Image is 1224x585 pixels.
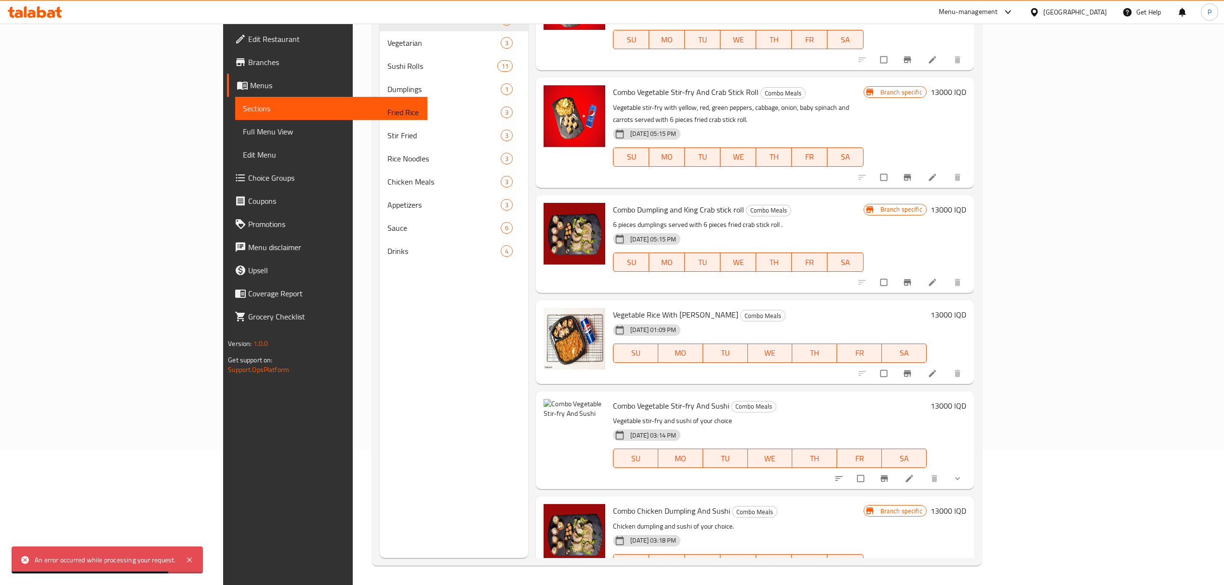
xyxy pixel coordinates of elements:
[613,344,658,363] button: SU
[947,272,970,293] button: delete
[653,150,681,164] span: MO
[380,78,528,101] div: Dumplings1
[796,346,833,360] span: TH
[626,325,680,334] span: [DATE] 01:09 PM
[617,255,645,269] span: SU
[689,255,717,269] span: TU
[248,288,420,299] span: Coverage Report
[626,235,680,244] span: [DATE] 05:15 PM
[227,282,427,305] a: Coverage Report
[720,30,756,49] button: WE
[756,253,792,272] button: TH
[380,170,528,193] div: Chicken Meals3
[613,399,729,413] span: Combo Vegetable Stir-fry And Sushi
[724,557,752,571] span: WE
[649,253,685,272] button: MO
[924,468,947,489] button: delete
[928,173,939,182] a: Edit menu item
[501,37,513,49] div: items
[827,30,863,49] button: SA
[248,265,420,276] span: Upsell
[501,39,512,48] span: 3
[544,203,605,265] img: Combo Dumpling and King Crab stick roll
[501,83,513,95] div: items
[501,245,513,257] div: items
[756,554,792,573] button: TH
[501,224,512,233] span: 6
[746,205,791,216] div: Combo Meals
[380,124,528,147] div: Stir Fried3
[544,85,605,147] img: Combo Vegetable Stir-fry And Crab Stick Roll
[250,80,420,91] span: Menus
[227,51,427,74] a: Branches
[227,74,427,97] a: Menus
[387,176,501,187] span: Chicken Meals
[235,120,427,143] a: Full Menu View
[740,310,785,321] div: Combo Meals
[501,154,512,163] span: 3
[501,200,512,210] span: 3
[387,199,501,211] span: Appetizers
[497,60,513,72] div: items
[380,147,528,170] div: Rice Noodles3
[626,431,680,440] span: [DATE] 03:14 PM
[613,85,758,99] span: Combo Vegetable Stir-fry And Crab Stick Roll
[724,150,752,164] span: WE
[928,278,939,287] a: Edit menu item
[248,172,420,184] span: Choice Groups
[756,147,792,167] button: TH
[760,33,788,47] span: TH
[498,62,512,71] span: 11
[253,337,268,350] span: 1.0.0
[617,346,654,360] span: SU
[748,344,793,363] button: WE
[501,85,512,94] span: 1
[703,344,748,363] button: TU
[837,449,882,468] button: FR
[685,554,720,573] button: TU
[613,30,649,49] button: SU
[877,88,926,97] span: Branch specific
[752,452,789,465] span: WE
[931,308,966,321] h6: 13000 IQD
[613,554,649,573] button: SU
[501,222,513,234] div: items
[897,49,920,70] button: Branch-specific-item
[882,449,927,468] button: SA
[760,150,788,164] span: TH
[939,6,998,18] div: Menu-management
[947,49,970,70] button: delete
[877,205,926,214] span: Branch specific
[613,202,744,217] span: Combo Dumpling and King Crab stick roll
[827,554,863,573] button: SA
[248,33,420,45] span: Edit Restaurant
[732,506,777,518] span: Combo Meals
[387,130,501,141] span: Stir Fried
[732,401,776,412] span: Combo Meals
[828,468,851,489] button: sort-choices
[875,51,895,69] span: Select to update
[724,255,752,269] span: WE
[649,554,685,573] button: MO
[617,33,645,47] span: SU
[1043,7,1107,17] div: [GEOGRAPHIC_DATA]
[931,203,966,216] h6: 13000 IQD
[931,85,966,99] h6: 13000 IQD
[827,253,863,272] button: SA
[227,236,427,259] a: Menu disclaimer
[897,272,920,293] button: Branch-specific-item
[792,147,827,167] button: FR
[617,150,645,164] span: SU
[649,147,685,167] button: MO
[792,554,827,573] button: FR
[947,363,970,384] button: delete
[905,474,916,483] a: Edit menu item
[387,106,501,118] span: Fried Rice
[613,102,863,126] p: Vegetable stir-fry with yellow, red, green peppers, cabbage, onion, baby spinach and carrots serv...
[897,167,920,188] button: Branch-specific-item
[613,415,926,427] p: Vegetable stir-fry and sushi of your choice
[741,310,785,321] span: Combo Meals
[235,97,427,120] a: Sections
[662,346,699,360] span: MO
[947,167,970,188] button: delete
